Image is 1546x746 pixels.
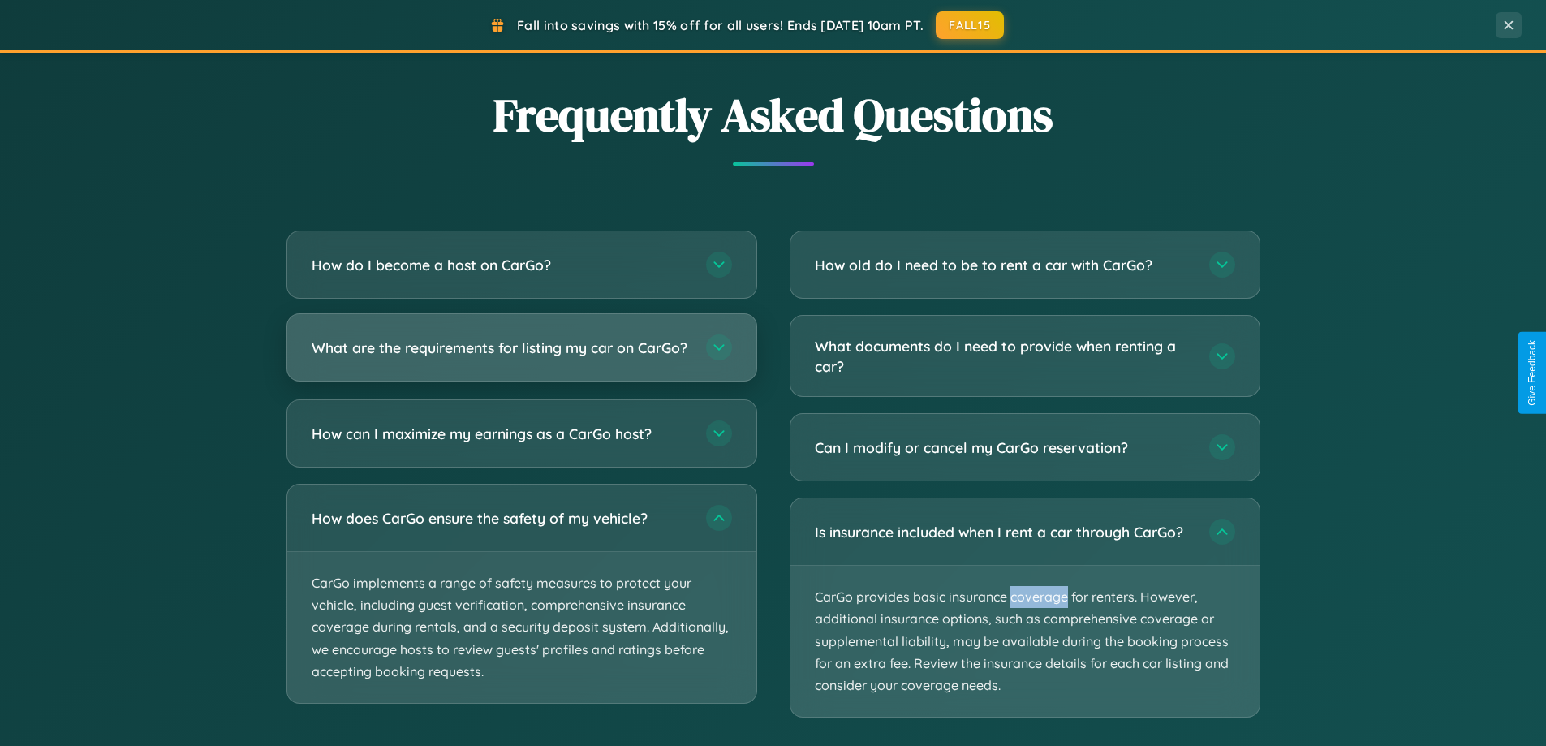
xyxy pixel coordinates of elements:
[517,17,924,33] span: Fall into savings with 15% off for all users! Ends [DATE] 10am PT.
[790,566,1260,717] p: CarGo provides basic insurance coverage for renters. However, additional insurance options, such ...
[312,424,690,444] h3: How can I maximize my earnings as a CarGo host?
[936,11,1004,39] button: FALL15
[312,338,690,358] h3: What are the requirements for listing my car on CarGo?
[312,508,690,528] h3: How does CarGo ensure the safety of my vehicle?
[1527,340,1538,406] div: Give Feedback
[815,438,1193,458] h3: Can I modify or cancel my CarGo reservation?
[312,255,690,275] h3: How do I become a host on CarGo?
[287,552,756,703] p: CarGo implements a range of safety measures to protect your vehicle, including guest verification...
[815,255,1193,275] h3: How old do I need to be to rent a car with CarGo?
[815,336,1193,376] h3: What documents do I need to provide when renting a car?
[286,84,1260,146] h2: Frequently Asked Questions
[815,522,1193,542] h3: Is insurance included when I rent a car through CarGo?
